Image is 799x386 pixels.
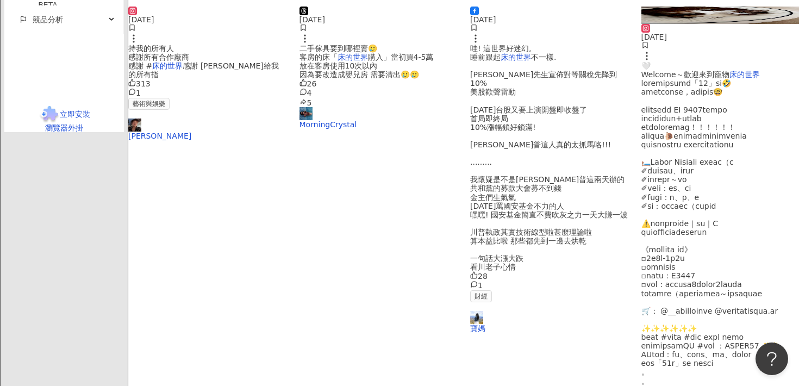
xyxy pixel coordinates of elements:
iframe: Help Scout Beacon - Open [756,343,788,375]
a: KOL Avatar寶媽 [470,311,628,333]
span: 競品分析 [33,8,63,32]
div: 1 [128,88,286,97]
span: 立即安裝 瀏覽器外掛 [45,110,90,132]
mark: 床的世界 [729,70,760,79]
div: [DATE] [470,15,628,24]
img: KOL Avatar [299,107,313,120]
div: [DATE] [128,15,286,24]
span: 財經 [470,290,492,302]
span: 二手傢具要到哪裡賣🥲 客房的床「 [299,44,377,61]
a: KOL AvatarMorningCrystal [299,107,458,129]
span: 購入」當初買4-5萬 放在客房使用10次以內 因為要改造成嬰兒房 需要清出🥲🥲 [299,53,434,79]
div: 26 [299,79,458,88]
div: 5 [299,98,458,107]
span: 藝術與娛樂 [128,98,170,110]
div: 4 [299,88,458,97]
mark: 床的世界 [152,61,183,70]
a: chrome extension立即安裝 瀏覽器外掛 [4,106,124,132]
img: KOL Avatar [128,119,141,132]
span: 哇! 這世界好迷幻, 睡前跟起 [470,44,532,61]
div: [DATE] [299,15,458,24]
span: 持我的所有人 感謝所有合作廠商 感謝 # [128,44,189,70]
mark: 床的世界 [501,53,531,61]
span: 感謝 [PERSON_NAME]給我的所有指 [128,61,279,79]
mark: 床的世界 [338,53,368,61]
img: chrome extension [39,106,60,123]
div: 313 [128,79,286,88]
img: KOL Avatar [470,311,483,324]
div: 28 [470,271,628,281]
a: KOL Avatar[PERSON_NAME] [128,119,286,140]
div: 1 [470,281,628,290]
span: 🤍 Welcome～歡迎來到寵物 [641,61,729,79]
span: 不一樣. [PERSON_NAME]先生宣佈對等關稅先降到10% 美股歡聲雷動 [DATE]台股又要上演開盤即收盤了 首局即終局 10%漲幅鎖好鎖滿! [PERSON_NAME]普這人真的太抓馬... [470,53,628,271]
